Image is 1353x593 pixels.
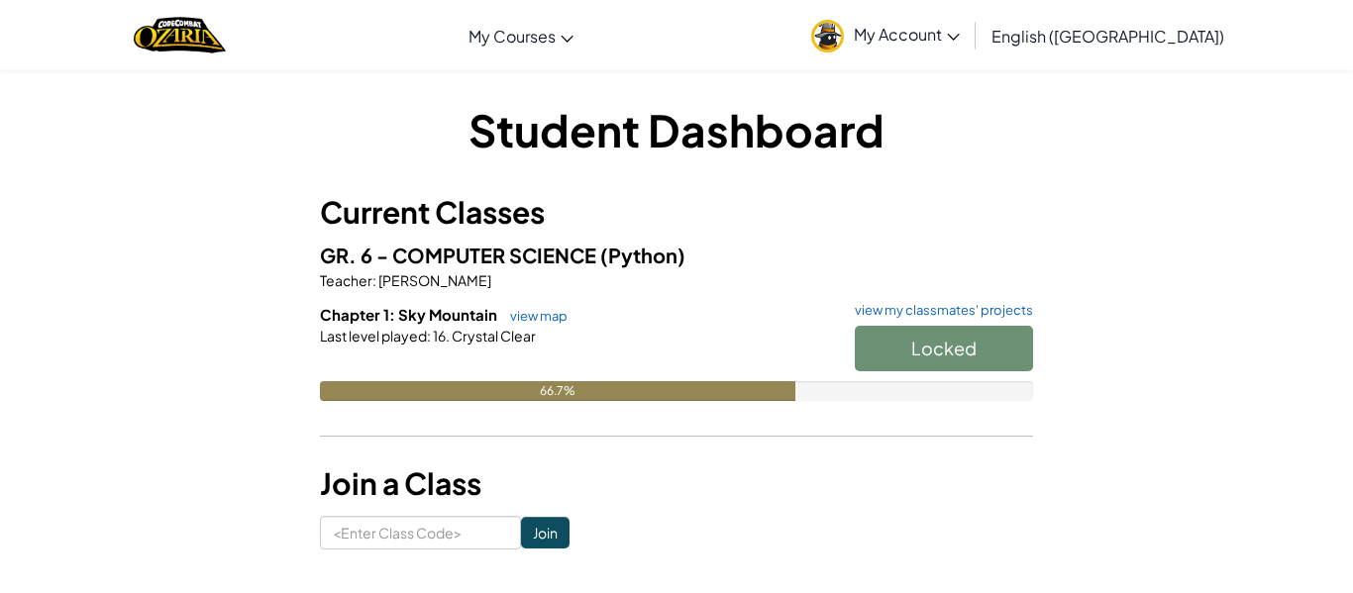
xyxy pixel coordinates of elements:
h3: Current Classes [320,190,1033,235]
span: English ([GEOGRAPHIC_DATA]) [991,26,1224,47]
a: view my classmates' projects [845,304,1033,317]
h3: Join a Class [320,461,1033,506]
a: My Account [801,4,970,66]
a: Ozaria by CodeCombat logo [134,15,226,55]
h1: Student Dashboard [320,99,1033,160]
input: <Enter Class Code> [320,516,521,549]
a: view map [500,308,568,324]
img: Home [134,15,226,55]
span: Teacher [320,271,372,289]
span: Chapter 1: Sky Mountain [320,305,500,324]
span: Crystal Clear [450,327,536,345]
span: : [427,327,431,345]
span: My Account [854,24,960,45]
img: avatar [811,20,844,52]
span: [PERSON_NAME] [376,271,491,289]
input: Join [521,517,570,548]
a: My Courses [459,9,583,62]
span: : [372,271,376,289]
span: GR. 6 - COMPUTER SCIENCE [320,243,600,267]
span: 16. [431,327,450,345]
span: My Courses [468,26,556,47]
span: (Python) [600,243,685,267]
span: Last level played [320,327,427,345]
a: English ([GEOGRAPHIC_DATA]) [982,9,1234,62]
div: 66.7% [320,381,795,401]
